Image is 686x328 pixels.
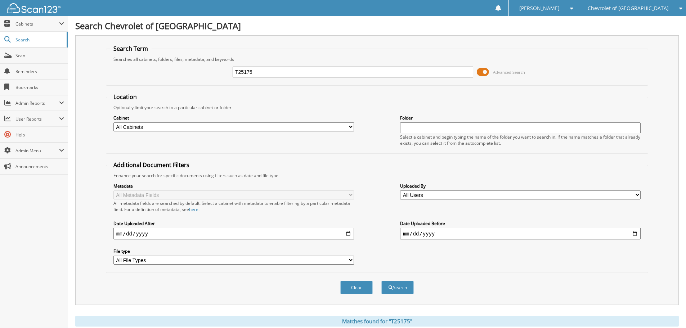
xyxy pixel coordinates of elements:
span: Announcements [15,163,64,170]
label: Cabinet [113,115,354,121]
input: end [400,228,641,239]
div: Searches all cabinets, folders, files, metadata, and keywords [110,56,644,62]
h1: Search Chevrolet of [GEOGRAPHIC_DATA] [75,20,679,32]
span: Advanced Search [493,69,525,75]
div: Select a cabinet and begin typing the name of the folder you want to search in. If the name match... [400,134,641,146]
legend: Additional Document Filters [110,161,193,169]
img: scan123-logo-white.svg [7,3,61,13]
span: Scan [15,53,64,59]
label: Date Uploaded After [113,220,354,226]
button: Search [381,281,414,294]
label: Folder [400,115,641,121]
div: Matches found for "T25175" [75,316,679,327]
input: start [113,228,354,239]
label: Date Uploaded Before [400,220,641,226]
span: Search [15,37,63,43]
span: Admin Reports [15,100,59,106]
span: Admin Menu [15,148,59,154]
span: Help [15,132,64,138]
div: All metadata fields are searched by default. Select a cabinet with metadata to enable filtering b... [113,200,354,212]
div: Optionally limit your search to a particular cabinet or folder [110,104,644,111]
label: Metadata [113,183,354,189]
span: Bookmarks [15,84,64,90]
legend: Search Term [110,45,152,53]
a: here [189,206,198,212]
span: Chevrolet of [GEOGRAPHIC_DATA] [588,6,669,10]
span: [PERSON_NAME] [519,6,560,10]
label: Uploaded By [400,183,641,189]
label: File type [113,248,354,254]
div: Enhance your search for specific documents using filters such as date and file type. [110,172,644,179]
span: User Reports [15,116,59,122]
span: Reminders [15,68,64,75]
legend: Location [110,93,140,101]
button: Clear [340,281,373,294]
span: Cabinets [15,21,59,27]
